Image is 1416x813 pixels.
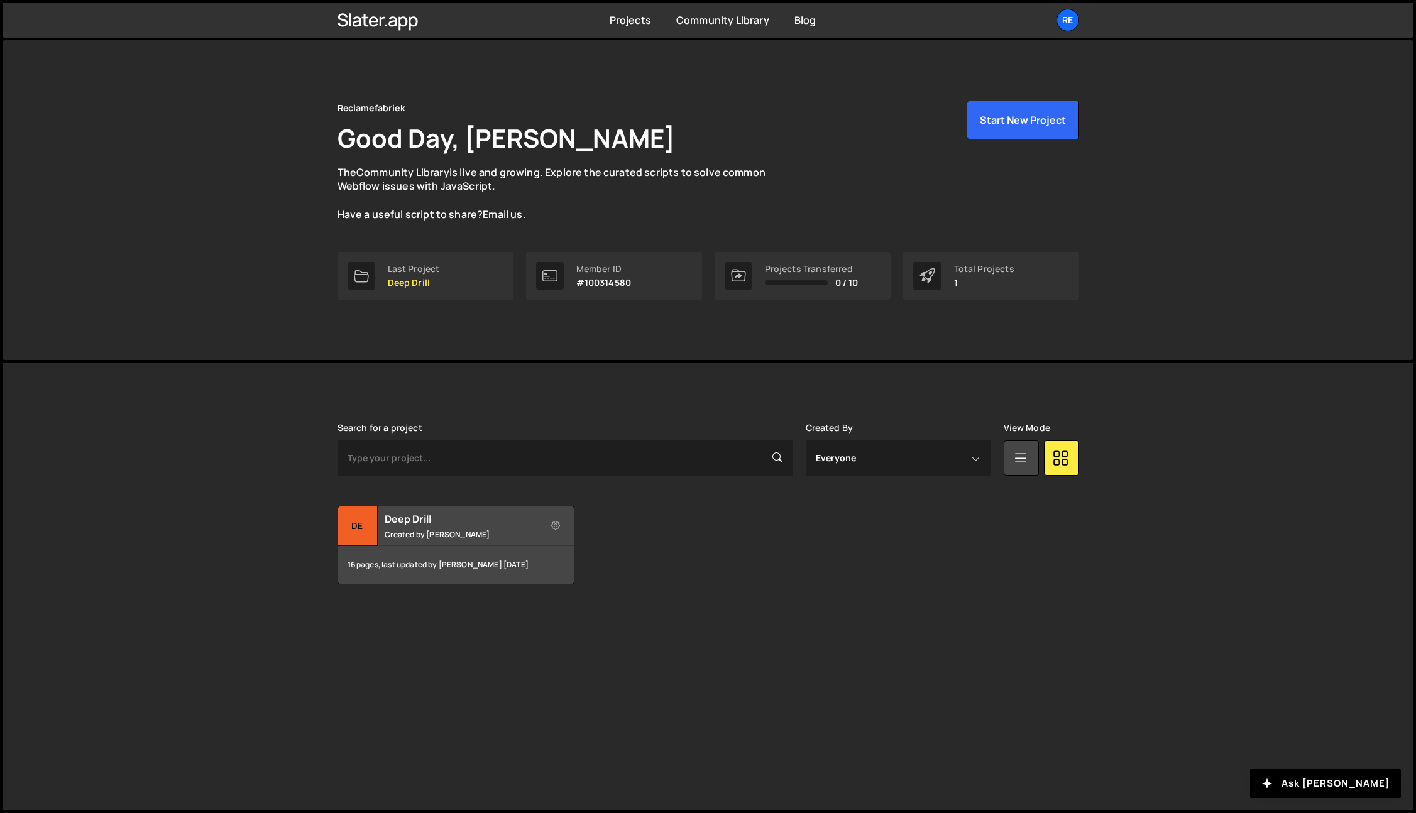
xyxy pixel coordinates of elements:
div: Reclamefabriek [338,101,405,116]
div: Last Project [388,264,440,274]
label: Search for a project [338,423,422,433]
a: Projects [610,13,651,27]
small: Created by [PERSON_NAME] [385,529,536,540]
div: 16 pages, last updated by [PERSON_NAME] [DATE] [338,546,574,584]
a: Community Library [356,165,449,179]
div: Total Projects [954,264,1014,274]
a: Email us [483,207,522,221]
label: Created By [806,423,853,433]
span: 0 / 10 [835,278,859,288]
a: Last Project Deep Drill [338,252,513,300]
button: Start New Project [967,101,1079,139]
p: 1 [954,278,1014,288]
div: De [338,506,378,546]
a: Blog [794,13,816,27]
button: Ask [PERSON_NAME] [1250,769,1401,798]
p: The is live and growing. Explore the curated scripts to solve common Webflow issues with JavaScri... [338,165,790,222]
h1: Good Day, [PERSON_NAME] [338,121,676,155]
div: Member ID [576,264,632,274]
label: View Mode [1004,423,1050,433]
h2: Deep Drill [385,512,536,526]
a: Re [1057,9,1079,31]
a: De Deep Drill Created by [PERSON_NAME] 16 pages, last updated by [PERSON_NAME] [DATE] [338,506,574,584]
a: Community Library [676,13,769,27]
div: Projects Transferred [765,264,859,274]
p: #100314580 [576,278,632,288]
input: Type your project... [338,440,793,476]
p: Deep Drill [388,278,440,288]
